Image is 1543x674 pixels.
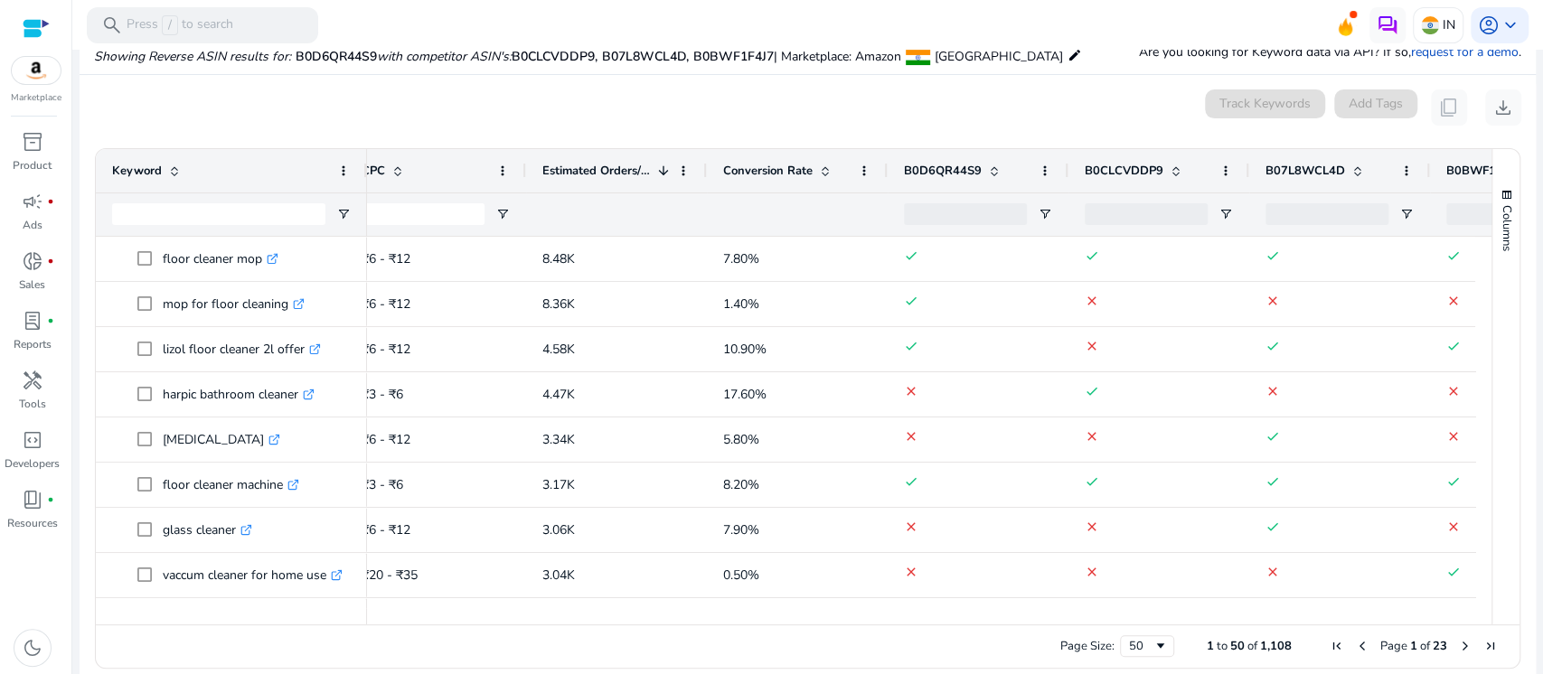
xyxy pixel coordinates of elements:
[1421,16,1439,34] img: in.svg
[362,163,385,179] span: CPC
[1265,429,1280,444] mat-icon: done
[163,286,305,323] p: mop for floor cleaning
[542,386,575,403] span: 4.47K
[595,48,602,65] span: ,
[14,336,52,352] p: Reports
[1218,207,1233,221] button: Open Filter Menu
[1085,384,1099,398] mat-icon: done
[1085,248,1099,263] mat-icon: done
[1330,639,1344,653] div: First Page
[22,489,43,510] span: book_4
[904,520,918,534] mat-icon: clear
[542,521,575,538] span: 3.06K
[686,48,693,65] span: ,
[1458,639,1472,653] div: Next Page
[19,396,46,412] p: Tools
[1068,44,1082,66] mat-icon: edit
[723,250,759,267] span: 7.80%
[47,496,54,503] span: fiber_manual_record
[1446,520,1461,534] mat-icon: clear
[542,566,575,584] span: 3.04K
[1217,638,1228,654] span: to
[12,57,61,84] img: amazon.svg
[723,476,759,493] span: 8.20%
[1443,9,1455,41] p: IN
[1247,638,1257,654] span: of
[542,476,575,493] span: 3.17K
[1446,429,1461,444] mat-icon: clear
[723,521,759,538] span: 7.90%
[904,565,918,579] mat-icon: clear
[23,217,42,233] p: Ads
[904,384,918,398] mat-icon: clear
[1120,635,1174,657] div: Page Size
[22,429,43,451] span: code_blocks
[1265,565,1280,579] mat-icon: clear
[47,198,54,205] span: fiber_manual_record
[542,341,575,358] span: 4.58K
[723,341,767,358] span: 10.90%
[512,48,602,65] span: B0CLCVDDP9
[163,466,299,503] p: floor cleaner machine
[1265,339,1280,353] mat-icon: done
[1265,248,1280,263] mat-icon: done
[11,91,61,105] p: Marketplace
[495,207,510,221] button: Open Filter Menu
[296,48,377,65] span: B0D6QR44S9
[723,295,759,313] span: 1.40%
[362,295,410,313] span: ₹6 - ₹12
[22,131,43,153] span: inventory_2
[101,14,123,36] span: search
[904,429,918,444] mat-icon: clear
[22,637,43,659] span: dark_mode
[542,431,575,448] span: 3.34K
[112,203,325,225] input: Keyword Filter Input
[1085,565,1099,579] mat-icon: clear
[1265,384,1280,398] mat-icon: clear
[1446,565,1461,579] mat-icon: done
[1492,97,1514,118] span: download
[1265,163,1345,179] span: B07L8WCL4D
[22,191,43,212] span: campaign
[336,207,351,221] button: Open Filter Menu
[774,48,901,65] span: | Marketplace: Amazon
[1260,638,1292,654] span: 1,108
[1230,638,1245,654] span: 50
[693,48,774,65] span: B0BWF1F4J7
[1085,429,1099,444] mat-icon: clear
[163,240,278,277] p: floor cleaner mop
[1085,163,1163,179] span: B0CLCVDDP9
[127,15,233,35] p: Press to search
[904,294,918,308] mat-icon: done
[1038,207,1052,221] button: Open Filter Menu
[904,474,918,489] mat-icon: done
[1446,474,1461,489] mat-icon: done
[13,157,52,173] p: Product
[163,602,278,639] p: bathroom cleaner
[1420,638,1430,654] span: of
[362,250,410,267] span: ₹6 - ₹12
[1446,248,1461,263] mat-icon: done
[1446,294,1461,308] mat-icon: clear
[112,163,162,179] span: Keyword
[19,276,45,293] p: Sales
[362,566,418,584] span: ₹20 - ₹35
[362,431,410,448] span: ₹6 - ₹12
[163,511,252,548] p: glass cleaner
[542,163,651,179] span: Estimated Orders/Month
[1265,294,1280,308] mat-icon: clear
[723,431,759,448] span: 5.80%
[1129,638,1153,654] div: 50
[1060,638,1115,654] div: Page Size:
[163,557,343,594] p: vaccum cleaner for home use
[7,515,58,531] p: Resources
[935,48,1063,65] span: [GEOGRAPHIC_DATA]
[163,376,315,413] p: harpic bathroom cleaner
[1265,520,1280,534] mat-icon: done
[362,521,410,538] span: ₹6 - ₹12
[1399,207,1414,221] button: Open Filter Menu
[1380,638,1407,654] span: Page
[1446,384,1461,398] mat-icon: clear
[162,15,178,35] span: /
[1410,638,1417,654] span: 1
